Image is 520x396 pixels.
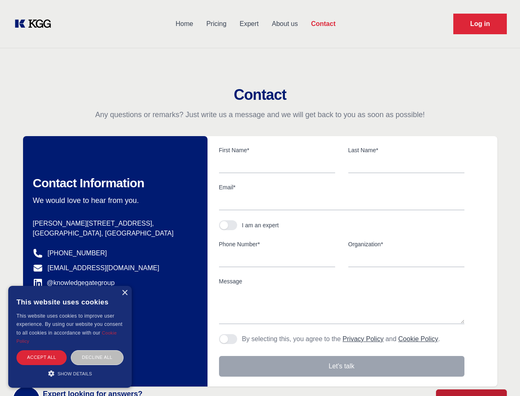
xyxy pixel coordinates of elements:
div: Show details [16,369,124,377]
label: Message [219,277,464,285]
span: Show details [58,371,92,376]
a: [PHONE_NUMBER] [48,248,107,258]
a: Contact [304,13,342,35]
button: Let's talk [219,356,464,377]
span: This website uses cookies to improve user experience. By using our website you consent to all coo... [16,313,122,336]
div: Close [121,290,128,296]
a: Cookie Policy [16,330,117,344]
div: This website uses cookies [16,292,124,312]
div: I am an expert [242,221,279,229]
a: Request Demo [453,14,507,34]
iframe: Chat Widget [479,356,520,396]
label: Organization* [348,240,464,248]
div: Decline all [71,350,124,365]
a: Home [169,13,200,35]
label: Last Name* [348,146,464,154]
a: [EMAIL_ADDRESS][DOMAIN_NAME] [48,263,159,273]
a: About us [265,13,304,35]
h2: Contact [10,87,510,103]
p: Any questions or remarks? Just write us a message and we will get back to you as soon as possible! [10,110,510,120]
label: Email* [219,183,464,191]
h2: Contact Information [33,176,194,191]
div: Accept all [16,350,67,365]
p: [PERSON_NAME][STREET_ADDRESS], [33,219,194,229]
a: KOL Knowledge Platform: Talk to Key External Experts (KEE) [13,17,58,31]
a: Privacy Policy [343,335,384,342]
p: [GEOGRAPHIC_DATA], [GEOGRAPHIC_DATA] [33,229,194,238]
p: We would love to hear from you. [33,196,194,205]
label: Phone Number* [219,240,335,248]
a: Cookie Policy [398,335,438,342]
p: By selecting this, you agree to the and . [242,334,440,344]
a: Pricing [200,13,233,35]
label: First Name* [219,146,335,154]
a: @knowledgegategroup [33,278,115,288]
a: Expert [233,13,265,35]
